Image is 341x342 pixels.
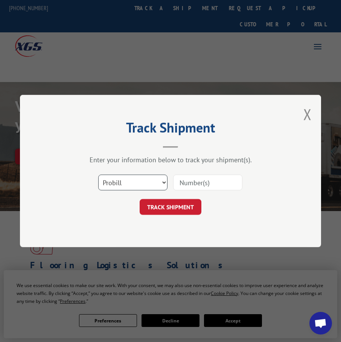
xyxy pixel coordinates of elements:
a: Open chat [309,312,332,334]
button: TRACK SHIPMENT [140,199,201,215]
div: Enter your information below to track your shipment(s). [58,155,283,164]
button: Close modal [303,104,312,124]
h2: Track Shipment [58,122,283,137]
input: Number(s) [173,175,242,190]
